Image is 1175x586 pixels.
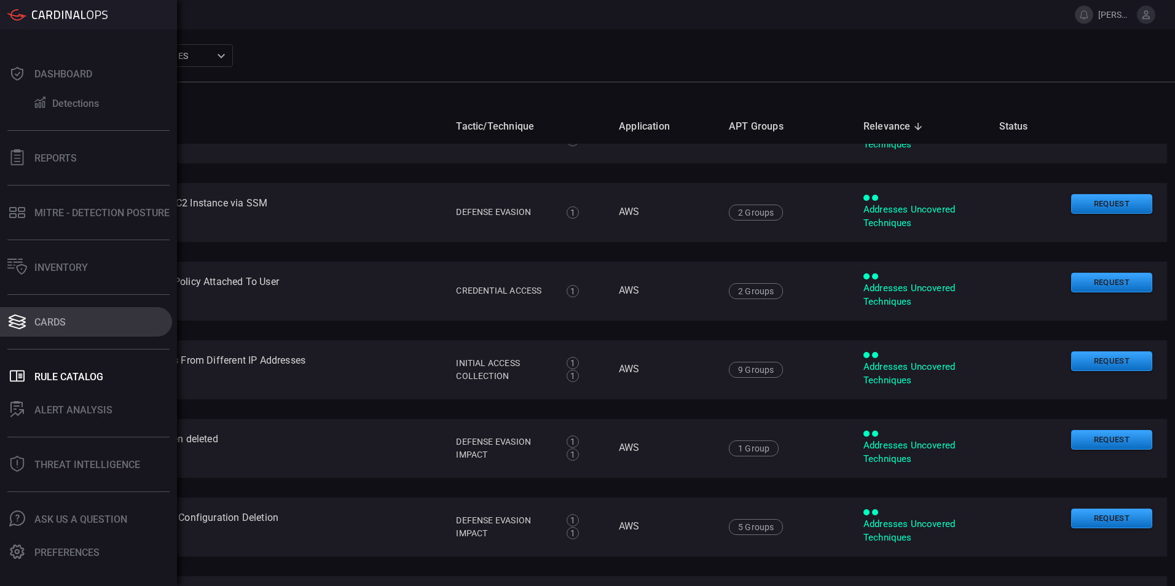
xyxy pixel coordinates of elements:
div: Addresses Uncovered Techniques [863,203,980,230]
button: Request [1071,273,1152,293]
div: Defense Evasion [456,436,553,448]
div: Detections [52,98,99,109]
div: MITRE - Detection Posture [34,207,170,219]
td: AWS [609,340,719,399]
div: 9 Groups [729,362,783,378]
div: Defense Evasion [456,206,553,219]
th: APT Groups [719,109,854,144]
td: AWS - DB instance has been deleted [49,419,446,478]
td: AWS - Command Sent to EC2 Instance via SSM [49,183,446,242]
button: Request [1071,351,1152,372]
div: 5 Groups [729,519,783,535]
td: AWS [609,262,719,321]
div: 1 [567,448,579,461]
div: 2 Groups [729,205,783,221]
span: Relevance [863,119,927,134]
td: AWS [609,183,719,242]
span: Application [619,119,686,134]
td: AWS [609,419,719,478]
div: Defense Evasion [456,514,553,527]
div: 1 [567,436,579,448]
div: Impact [456,448,553,461]
div: 1 Group [729,440,779,456]
div: Impact [456,527,553,540]
div: 1 [567,134,579,146]
span: Status [999,119,1044,134]
div: Reports [34,152,77,164]
div: Cards [34,316,66,328]
div: Addresses Uncovered Techniques [863,361,980,387]
div: 1 [567,206,579,219]
div: Threat Intelligence [34,459,140,471]
button: Request [1071,194,1152,214]
div: Addresses Uncovered Techniques [863,282,980,308]
div: Addresses Uncovered Techniques [863,439,980,466]
div: Ask Us A Question [34,514,127,525]
div: Addresses Uncovered Techniques [863,518,980,544]
div: Dashboard [34,68,92,80]
div: 1 [567,527,579,539]
div: 1 [567,370,579,382]
td: AWS - DNS Query Resolver Configuration Deletion [49,498,446,557]
div: 1 [567,285,579,297]
div: Collection [456,370,553,383]
div: 1 [567,514,579,526]
td: AWS - Concurrent Sessions From Different IP Addresses [49,340,446,399]
div: Rule Catalog [34,371,103,383]
div: Inventory [34,262,88,273]
div: 1 [567,357,579,369]
div: Preferences [34,547,100,558]
div: ALERT ANALYSIS [34,404,112,416]
th: Tactic/Technique [446,109,609,144]
button: Request [1071,509,1152,529]
div: Credential Access [456,284,553,297]
span: [PERSON_NAME].[PERSON_NAME] [1098,10,1132,20]
button: Request [1071,430,1152,450]
td: AWS - Compromised User Policy Attached To User [49,262,446,321]
td: AWS [609,498,719,557]
div: 2 Groups [729,283,783,299]
div: Initial Access [456,357,553,370]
